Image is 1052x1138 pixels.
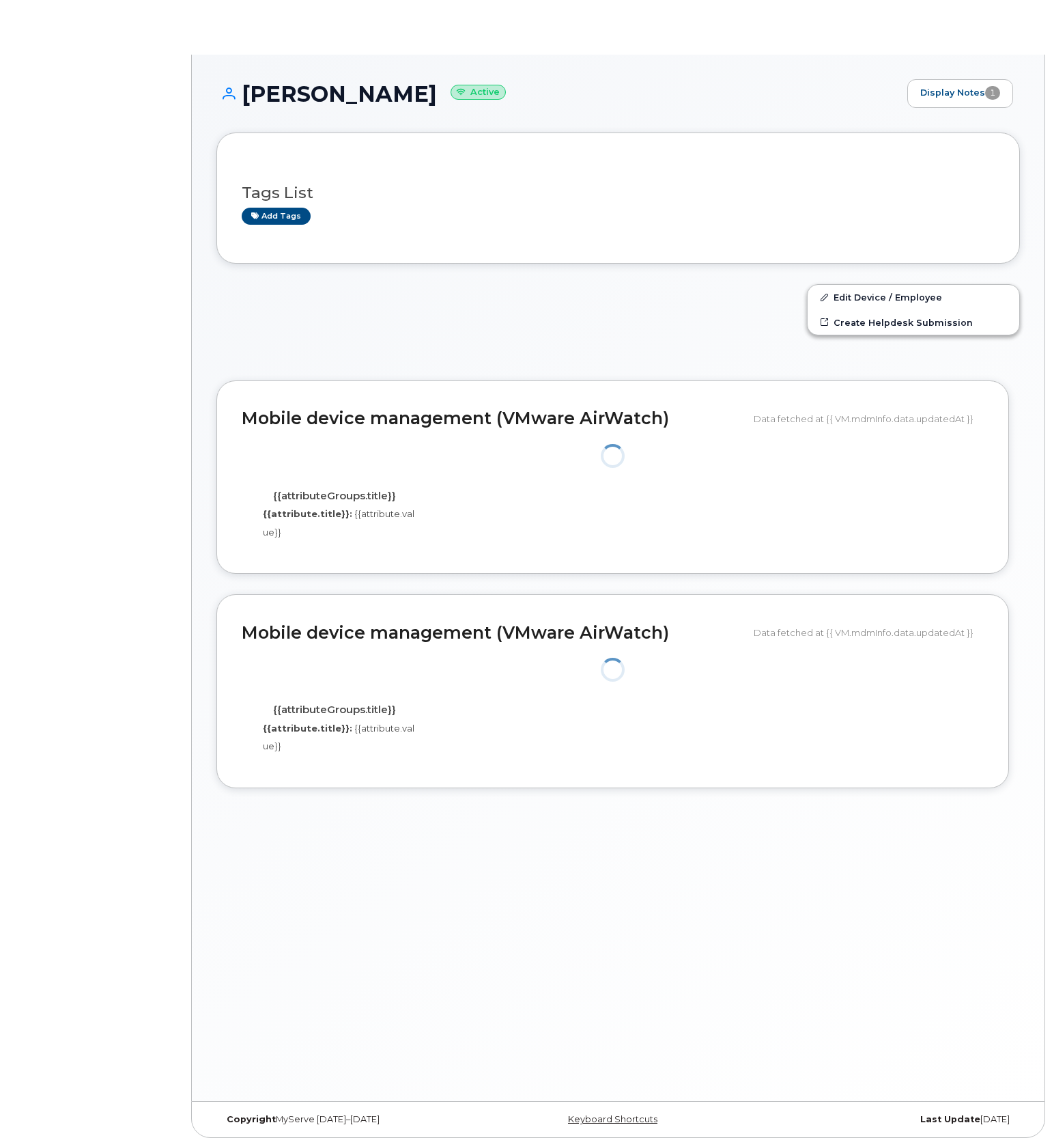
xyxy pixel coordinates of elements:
a: Keyboard Shortcuts [568,1114,657,1124]
h2: Mobile device management (VMware AirWatch) [242,624,743,643]
div: Data fetched at {{ VM.mdmInfo.data.updatedAt }} [754,620,984,646]
label: {{attribute.title}}: [263,722,352,735]
label: {{attribute.title}}: [263,508,352,521]
span: 1 [985,86,1000,100]
strong: Last Update [920,1114,980,1124]
a: Edit Device / Employee [808,285,1019,309]
small: Active [451,85,506,100]
div: MyServe [DATE]–[DATE] [216,1114,484,1125]
h2: Mobile device management (VMware AirWatch) [242,409,743,428]
a: Create Helpdesk Submission [808,310,1019,335]
span: {{attribute.value}} [263,508,414,538]
strong: Copyright [227,1114,276,1124]
a: Display Notes1 [907,79,1013,108]
h1: [PERSON_NAME] [216,82,900,106]
h3: Tags List [242,184,995,202]
h4: {{attributeGroups.title}} [252,490,417,502]
div: Data fetched at {{ VM.mdmInfo.data.updatedAt }} [754,406,984,432]
a: Add tags [242,208,311,225]
h4: {{attributeGroups.title}} [252,704,417,716]
div: [DATE] [752,1114,1020,1125]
